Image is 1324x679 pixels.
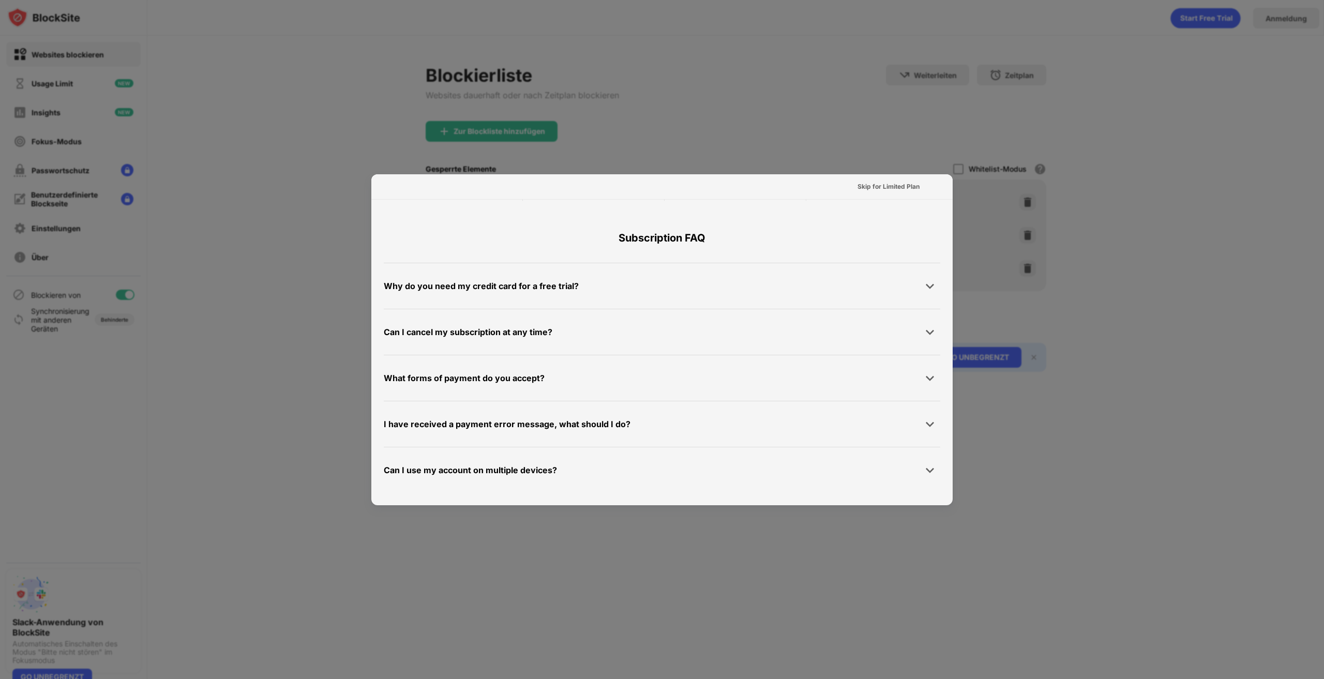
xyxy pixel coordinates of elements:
div: I have received a payment error message, what should I do? [384,417,630,432]
div: Why do you need my credit card for a free trial? [384,279,579,294]
div: Can I cancel my subscription at any time? [384,325,552,340]
div: Skip for Limited Plan [857,182,920,192]
div: Subscription FAQ [384,213,940,263]
div: Can I use my account on multiple devices? [384,463,557,478]
div: What forms of payment do you accept? [384,371,545,386]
